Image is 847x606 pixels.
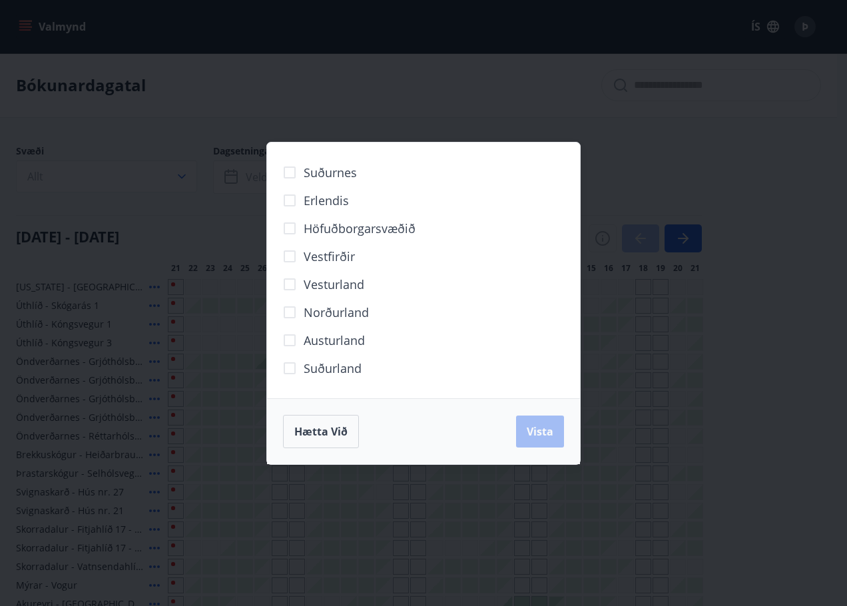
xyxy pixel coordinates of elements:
span: Suðurland [304,360,362,377]
button: Hætta við [283,415,359,448]
span: Höfuðborgarsvæðið [304,220,416,237]
span: Erlendis [304,192,349,209]
span: Vestfirðir [304,248,355,265]
span: Austurland [304,332,365,349]
span: Norðurland [304,304,369,321]
span: Suðurnes [304,164,357,181]
span: Hætta við [294,424,348,439]
span: Vesturland [304,276,364,293]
